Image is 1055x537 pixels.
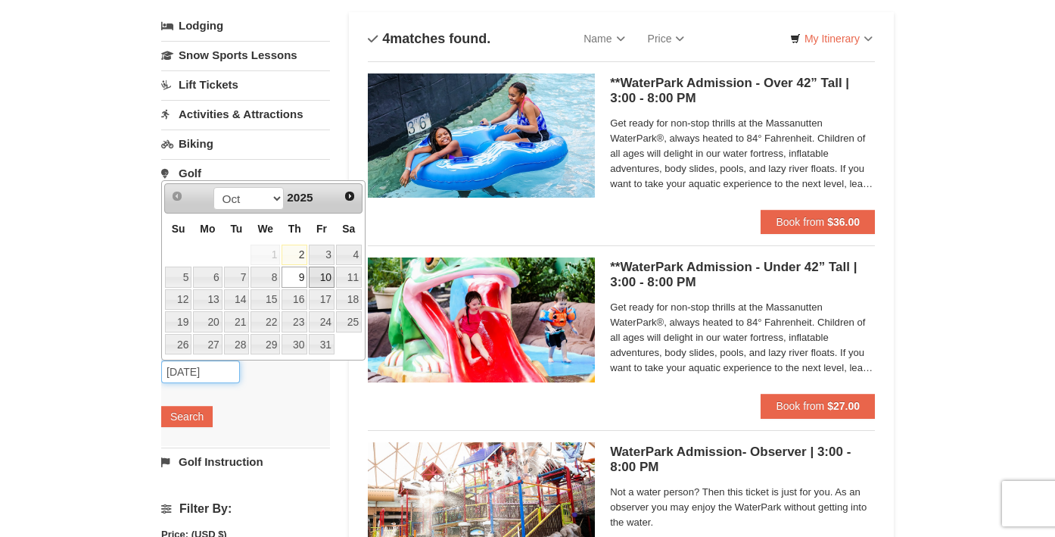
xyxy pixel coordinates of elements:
[776,216,824,228] span: Book from
[200,223,215,235] span: Monday
[171,190,183,202] span: Prev
[257,223,273,235] span: Wednesday
[610,76,875,106] h5: **WaterPark Admission - Over 42” Tall | 3:00 - 8:00 PM
[309,334,335,355] a: 31
[166,186,188,207] a: Prev
[224,267,250,288] a: 7
[161,130,330,158] a: Biking
[224,289,250,311] a: 14
[251,267,280,288] a: 8
[230,223,242,235] span: Tuesday
[316,223,327,235] span: Friday
[251,289,280,311] a: 15
[309,289,335,311] a: 17
[572,23,636,54] a: Name
[282,334,307,355] a: 30
[827,400,860,412] strong: $27.00
[342,223,355,235] span: Saturday
[161,41,330,69] a: Snow Sports Lessons
[339,186,360,207] a: Next
[368,73,595,198] img: 6619917-1058-293f39d8.jpg
[336,267,362,288] a: 11
[827,216,860,228] strong: $36.00
[610,485,875,530] span: Not a water person? Then this ticket is just for you. As an observer you may enjoy the WaterPark ...
[161,502,330,516] h4: Filter By:
[251,311,280,333] a: 22
[161,100,330,128] a: Activities & Attractions
[282,289,307,311] a: 16
[382,31,390,46] span: 4
[344,190,356,202] span: Next
[288,223,301,235] span: Thursday
[336,245,362,266] a: 4
[193,267,222,288] a: 6
[172,223,185,235] span: Sunday
[193,311,222,333] a: 20
[161,448,330,476] a: Golf Instruction
[161,406,213,427] button: Search
[636,23,696,54] a: Price
[336,311,362,333] a: 25
[368,258,595,382] img: 6619917-1062-d161e022.jpg
[610,116,875,192] span: Get ready for non-stop thrills at the Massanutten WaterPark®, always heated to 84° Fahrenheit. Ch...
[165,267,191,288] a: 5
[761,210,875,234] button: Book from $36.00
[161,159,330,187] a: Golf
[282,245,307,266] a: 2
[251,334,280,355] a: 29
[251,245,280,266] span: 1
[165,311,191,333] a: 19
[309,311,335,333] a: 24
[161,70,330,98] a: Lift Tickets
[610,300,875,376] span: Get ready for non-stop thrills at the Massanutten WaterPark®, always heated to 84° Fahrenheit. Ch...
[309,267,335,288] a: 10
[761,394,875,418] button: Book from $27.00
[287,191,313,204] span: 2025
[161,12,330,39] a: Lodging
[336,289,362,311] a: 18
[224,311,250,333] a: 21
[776,400,824,412] span: Book from
[224,334,250,355] a: 28
[610,260,875,290] h5: **WaterPark Admission - Under 42” Tall | 3:00 - 8:00 PM
[610,445,875,475] h5: WaterPark Admission- Observer | 3:00 - 8:00 PM
[282,311,307,333] a: 23
[165,289,191,311] a: 12
[282,267,307,288] a: 9
[193,289,222,311] a: 13
[368,31,490,46] h4: matches found.
[165,334,191,355] a: 26
[193,334,222,355] a: 27
[309,245,335,266] a: 3
[780,27,882,50] a: My Itinerary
